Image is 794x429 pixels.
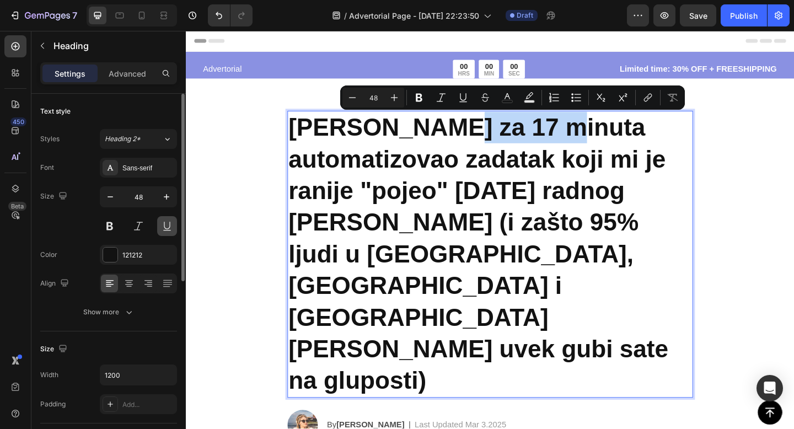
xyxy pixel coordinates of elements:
div: 450 [10,117,26,126]
p: Limited time: 30% OFF + FREESHIPPING [438,35,643,49]
p: [PERSON_NAME] za 17 minuta automatizovao zadatak koji mi je ranije "pojeo" [DATE] radnog [PERSON_... [111,88,550,398]
div: 00 [296,34,309,44]
button: Heading 2* [100,129,177,149]
div: Show more [83,307,135,318]
div: Editor contextual toolbar [340,85,685,110]
div: Sans-serif [122,163,174,173]
p: Settings [55,68,85,79]
div: Open Intercom Messenger [757,375,783,401]
div: Font [40,163,54,173]
div: 121212 [122,250,174,260]
div: Add... [122,400,174,410]
div: Color [40,250,57,260]
div: Padding [40,399,66,409]
div: Size [40,189,69,204]
button: Save [680,4,716,26]
p: Heading [53,39,173,52]
span: Advertorial Page - [DATE] 22:23:50 [349,10,479,22]
div: Width [40,370,58,380]
div: Size [40,342,69,357]
div: Align [40,276,71,291]
div: Undo/Redo [208,4,253,26]
span: Save [689,11,707,20]
span: Heading 2* [105,134,141,144]
button: Publish [721,4,767,26]
p: HRS [296,44,309,50]
div: Beta [8,202,26,211]
p: 7 [72,9,77,22]
iframe: Design area [186,31,794,429]
div: 00 [324,34,335,44]
p: Advanced [109,68,146,79]
input: Auto [100,365,176,385]
div: Text style [40,106,71,116]
p: MIN [324,44,335,50]
button: Show more [40,302,177,322]
span: / [344,10,347,22]
h2: Rich Text Editor. Editing area: main [110,87,551,399]
div: 00 [351,34,363,44]
span: Draft [517,10,533,20]
p: SEC [351,44,363,50]
div: Publish [730,10,758,22]
button: 7 [4,4,82,26]
div: Styles [40,134,60,144]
